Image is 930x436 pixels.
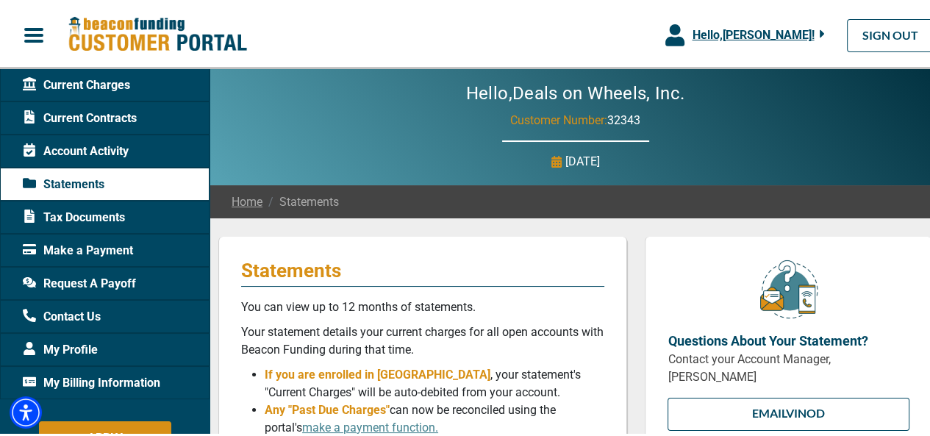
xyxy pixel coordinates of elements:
p: Statements [241,257,604,280]
span: Statements [262,191,339,209]
span: Current Charges [23,74,130,92]
a: Home [232,191,262,209]
span: Hello, [PERSON_NAME] ! [692,26,814,40]
p: Your statement details your current charges for all open accounts with Beacon Funding during that... [241,321,604,357]
a: EMAILVinod [668,396,909,429]
span: My Profile [23,339,98,357]
span: If you are enrolled in [GEOGRAPHIC_DATA] [265,365,490,379]
span: Any "Past Due Charges" [265,401,390,415]
img: Beacon Funding Customer Portal Logo [68,14,247,51]
span: Current Contracts [23,107,137,125]
p: You can view up to 12 months of statements. [241,296,604,314]
p: [DATE] [565,151,600,168]
span: Contact Us [23,306,101,324]
span: Customer Number: [510,111,607,125]
span: can now be reconciled using the portal's [265,401,556,432]
a: make a payment function. [302,418,438,432]
span: Request A Payoff [23,273,136,290]
span: Statements [23,174,104,191]
span: 32343 [607,111,640,125]
span: Tax Documents [23,207,125,224]
h2: Hello, Deals on Wheels, Inc. [422,81,729,102]
span: Make a Payment [23,240,133,257]
p: Contact your Account Manager, [PERSON_NAME] [668,349,909,384]
div: Accessibility Menu [10,394,42,426]
p: Questions About Your Statement? [668,329,909,349]
span: My Billing Information [23,372,160,390]
img: customer-service.png [756,257,822,318]
span: Account Activity [23,140,129,158]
